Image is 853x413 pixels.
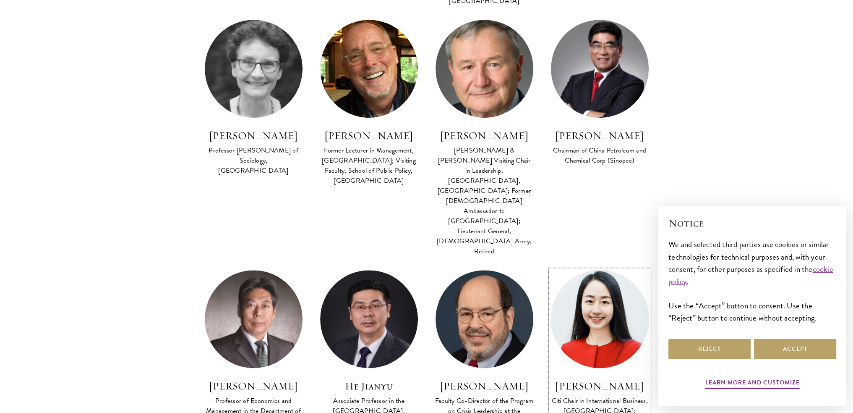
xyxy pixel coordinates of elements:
button: Accept [754,339,836,359]
h3: [PERSON_NAME] [204,379,303,393]
a: [PERSON_NAME] Former Lecturer in Management, [GEOGRAPHIC_DATA]; Visiting Faculty, School of Publi... [320,19,418,187]
h3: [PERSON_NAME] [550,379,649,393]
a: [PERSON_NAME] [PERSON_NAME] & [PERSON_NAME] Visiting Chair in Leadership, [GEOGRAPHIC_DATA], [GEO... [435,19,534,257]
div: Former Lecturer in Management, [GEOGRAPHIC_DATA]; Visiting Faculty, School of Public Policy, [GEO... [320,145,418,186]
div: [PERSON_NAME] & [PERSON_NAME] Visiting Chair in Leadership, [GEOGRAPHIC_DATA], [GEOGRAPHIC_DATA];... [435,145,534,256]
h3: [PERSON_NAME] [320,129,418,143]
a: cookie policy [668,263,833,287]
a: [PERSON_NAME] Chairman of China Petroleum and Chemical Corp (Sinopec) [550,19,649,166]
div: Professor [PERSON_NAME] of Sociology, [GEOGRAPHIC_DATA] [204,145,303,176]
h3: [PERSON_NAME] [435,129,534,143]
button: Learn more and customize [705,377,800,390]
h3: [PERSON_NAME] [550,129,649,143]
h3: He Jianyu [320,379,418,393]
h3: [PERSON_NAME] [435,379,534,393]
div: We and selected third parties use cookies or similar technologies for technical purposes and, wit... [668,238,836,324]
h2: Notice [668,216,836,230]
h3: [PERSON_NAME] [204,129,303,143]
div: Chairman of China Petroleum and Chemical Corp (Sinopec) [550,145,649,166]
button: Reject [668,339,751,359]
a: [PERSON_NAME] Professor [PERSON_NAME] of Sociology, [GEOGRAPHIC_DATA] [204,19,303,176]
